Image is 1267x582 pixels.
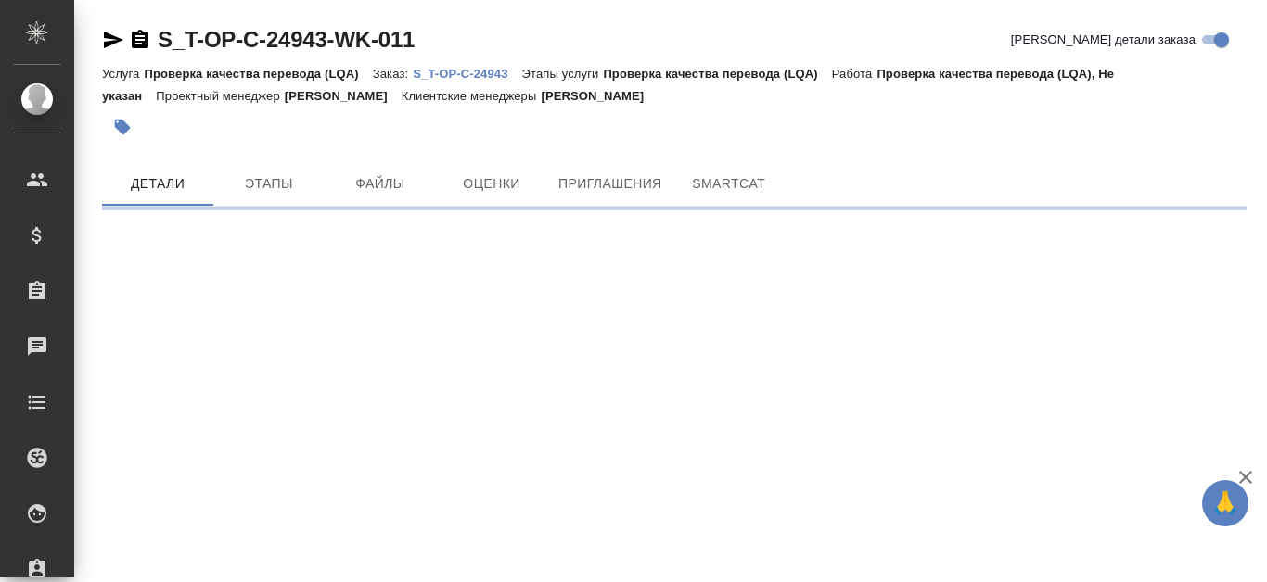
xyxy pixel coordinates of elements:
[447,172,536,196] span: Оценки
[603,67,831,81] p: Проверка качества перевода (LQA)
[832,67,877,81] p: Работа
[156,89,284,103] p: Проектный менеджер
[402,89,542,103] p: Клиентские менеджеры
[1209,484,1241,523] span: 🙏
[102,107,143,147] button: Добавить тэг
[541,89,658,103] p: [PERSON_NAME]
[158,27,415,52] a: S_T-OP-C-24943-WK-011
[373,67,413,81] p: Заказ:
[413,65,521,81] a: S_T-OP-C-24943
[224,172,314,196] span: Этапы
[285,89,402,103] p: [PERSON_NAME]
[102,29,124,51] button: Скопировать ссылку для ЯМессенджера
[129,29,151,51] button: Скопировать ссылку
[336,172,425,196] span: Файлы
[102,67,144,81] p: Услуга
[522,67,604,81] p: Этапы услуги
[685,172,774,196] span: SmartCat
[558,172,662,196] span: Приглашения
[113,172,202,196] span: Детали
[1011,31,1196,49] span: [PERSON_NAME] детали заказа
[413,67,521,81] p: S_T-OP-C-24943
[144,67,372,81] p: Проверка качества перевода (LQA)
[1202,480,1248,526] button: 🙏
